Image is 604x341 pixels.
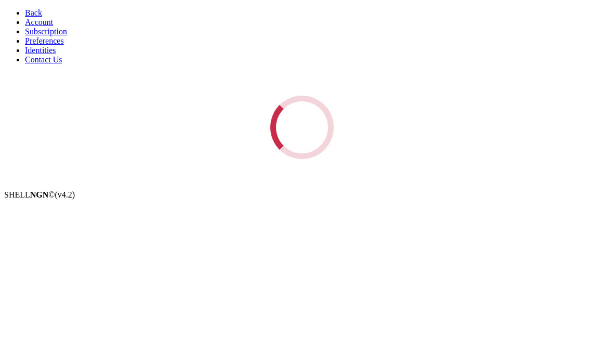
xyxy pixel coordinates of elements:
[270,96,334,159] div: Loading...
[25,8,42,17] a: Back
[55,190,75,199] span: 4.2.0
[25,46,56,55] a: Identities
[25,55,62,64] a: Contact Us
[25,36,64,45] a: Preferences
[30,190,49,199] b: NGN
[4,190,75,199] span: SHELL ©
[25,18,53,27] a: Account
[25,27,67,36] a: Subscription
